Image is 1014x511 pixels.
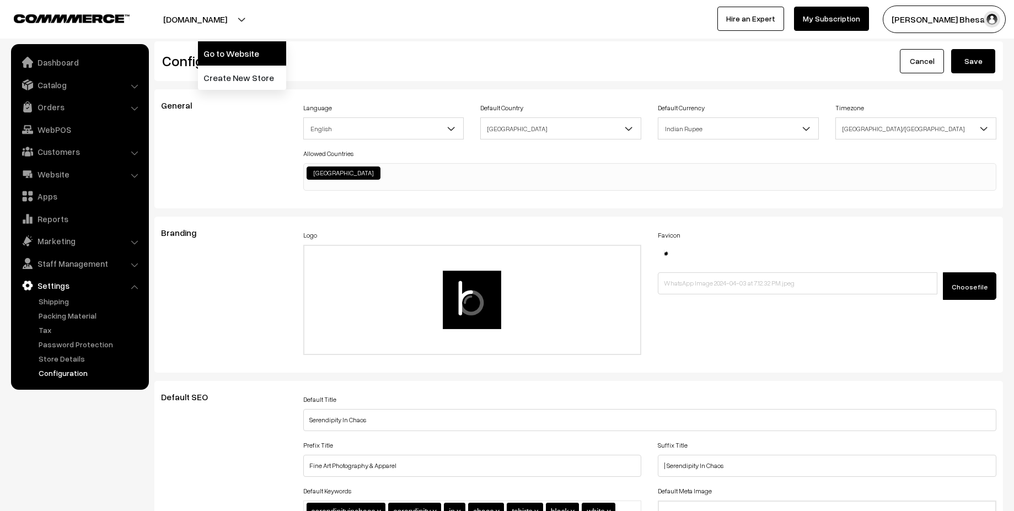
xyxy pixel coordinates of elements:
[307,166,380,180] li: India
[161,100,205,111] span: General
[658,230,680,240] label: Favicon
[14,14,130,23] img: COMMMERCE
[658,440,688,450] label: Suffix Title
[36,310,145,321] a: Packing Material
[481,119,641,138] span: India
[303,440,333,450] label: Prefix Title
[36,324,145,336] a: Tax
[14,254,145,273] a: Staff Management
[304,119,464,138] span: English
[658,455,996,477] input: Suffix Title
[14,164,145,184] a: Website
[658,103,705,113] label: Default Currency
[303,230,317,240] label: Logo
[303,117,464,139] span: English
[658,486,712,496] label: Default Meta Image
[162,52,571,69] h2: Configuration
[36,338,145,350] a: Password Protection
[303,103,332,113] label: Language
[14,231,145,251] a: Marketing
[303,149,353,159] label: Allowed Countries
[900,49,944,73] a: Cancel
[198,41,286,66] a: Go to Website
[161,391,221,402] span: Default SEO
[835,117,996,139] span: Asia/Kolkata
[951,49,995,73] button: Save
[883,6,1006,33] button: [PERSON_NAME] Bhesani…
[303,486,351,496] label: Default Keywords
[658,245,674,261] img: 17121518668963WhatsApp-Image-2024-04-03-at-71232-PM.jpeg
[952,283,988,291] span: Choose file
[480,117,641,139] span: India
[14,75,145,95] a: Catalog
[36,353,145,364] a: Store Details
[14,142,145,162] a: Customers
[125,6,266,33] button: [DOMAIN_NAME]
[717,7,784,31] a: Hire an Expert
[480,103,523,113] label: Default Country
[36,295,145,307] a: Shipping
[161,227,210,238] span: Branding
[14,120,145,139] a: WebPOS
[835,103,864,113] label: Timezone
[658,272,937,294] input: WhatsApp Image 2024-04-03 at 7.12.32 PM.jpeg
[14,52,145,72] a: Dashboard
[794,7,869,31] a: My Subscription
[836,119,996,138] span: Asia/Kolkata
[658,119,818,138] span: Indian Rupee
[198,66,286,90] a: Create New Store
[36,367,145,379] a: Configuration
[14,209,145,229] a: Reports
[303,395,336,405] label: Default Title
[303,409,997,431] input: Title
[658,117,819,139] span: Indian Rupee
[303,455,642,477] input: Prefix Title
[14,276,145,295] a: Settings
[14,11,110,24] a: COMMMERCE
[14,97,145,117] a: Orders
[14,186,145,206] a: Apps
[984,11,1000,28] img: user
